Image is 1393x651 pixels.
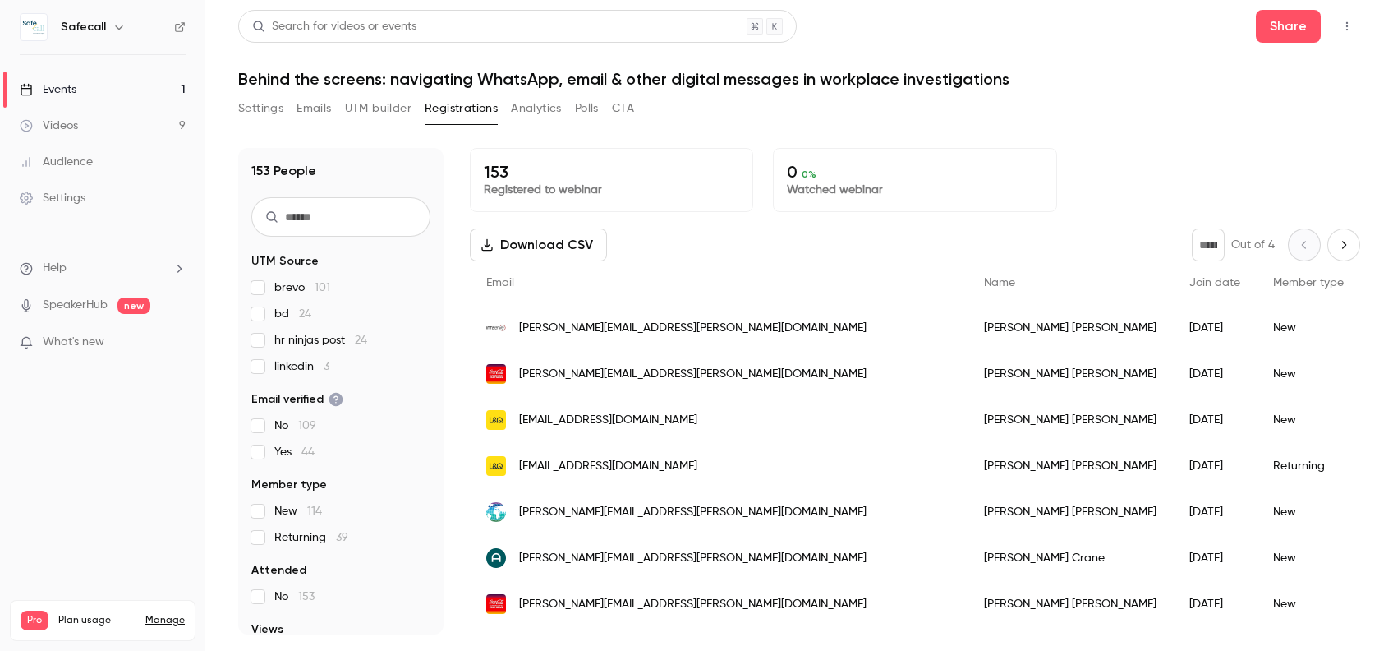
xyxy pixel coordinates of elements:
[486,410,506,430] img: lqgroup.org.uk
[43,297,108,314] a: SpeakerHub
[1257,489,1360,535] div: New
[274,332,367,349] span: hr ninjas post
[166,335,186,350] iframe: Noticeable Trigger
[519,366,867,383] span: [PERSON_NAME][EMAIL_ADDRESS][PERSON_NAME][DOMAIN_NAME]
[345,95,411,122] button: UTM builder
[1173,535,1257,581] div: [DATE]
[425,95,498,122] button: Registrations
[486,277,514,289] span: Email
[968,535,1173,581] div: [PERSON_NAME] Crane
[251,161,316,181] h1: 153 People
[787,162,1042,182] p: 0
[251,391,343,408] span: Email verified
[1257,305,1360,351] div: New
[307,506,322,517] span: 114
[20,81,76,98] div: Events
[1257,581,1360,627] div: New
[117,298,150,314] span: new
[1189,277,1240,289] span: Join date
[802,169,816,180] span: 0 %
[968,397,1173,443] div: [PERSON_NAME] [PERSON_NAME]
[1173,305,1257,351] div: [DATE]
[519,458,697,475] span: [EMAIL_ADDRESS][DOMAIN_NAME]
[238,69,1360,89] h1: Behind the screens: navigating WhatsApp, email & other digital messages in workplace investigations
[486,548,506,568] img: aioinissaydowa.eu
[252,18,416,35] div: Search for videos or events
[1257,535,1360,581] div: New
[251,621,283,638] span: Views
[1173,397,1257,443] div: [DATE]
[274,306,311,322] span: bd
[20,118,78,134] div: Videos
[145,614,185,627] a: Manage
[968,305,1173,351] div: [PERSON_NAME] [PERSON_NAME]
[61,19,106,35] h6: Safecall
[1173,443,1257,489] div: [DATE]
[297,95,331,122] button: Emails
[575,95,599,122] button: Polls
[1173,489,1257,535] div: [DATE]
[21,611,48,630] span: Pro
[519,320,867,337] span: [PERSON_NAME][EMAIL_ADDRESS][PERSON_NAME][DOMAIN_NAME]
[251,253,319,270] span: UTM Source
[968,443,1173,489] div: [PERSON_NAME] [PERSON_NAME]
[612,95,634,122] button: CTA
[274,503,322,519] span: New
[519,412,697,429] span: [EMAIL_ADDRESS][DOMAIN_NAME]
[486,318,506,338] img: innserveltd.com
[21,14,47,40] img: Safecall
[1173,351,1257,397] div: [DATE]
[20,154,93,170] div: Audience
[324,361,329,372] span: 3
[486,456,506,476] img: lqgroup.org.uk
[968,581,1173,627] div: [PERSON_NAME] [PERSON_NAME]
[274,444,315,460] span: Yes
[274,529,348,546] span: Returning
[1231,237,1275,253] p: Out of 4
[486,364,506,384] img: ccep.com
[486,502,506,522] img: rssglobal.com
[1273,277,1344,289] span: Member type
[484,162,739,182] p: 153
[274,358,329,375] span: linkedin
[1257,351,1360,397] div: New
[251,562,306,579] span: Attended
[274,279,330,296] span: brevo
[787,182,1042,198] p: Watched webinar
[968,351,1173,397] div: [PERSON_NAME] [PERSON_NAME]
[315,282,330,293] span: 101
[298,420,316,432] span: 109
[298,591,315,603] span: 153
[43,334,104,351] span: What's new
[1256,10,1321,43] button: Share
[484,182,739,198] p: Registered to webinar
[1327,229,1360,261] button: Next page
[58,614,136,627] span: Plan usage
[355,335,367,346] span: 24
[238,95,283,122] button: Settings
[1257,443,1360,489] div: Returning
[1173,581,1257,627] div: [DATE]
[274,418,316,434] span: No
[519,504,867,521] span: [PERSON_NAME][EMAIL_ADDRESS][PERSON_NAME][DOMAIN_NAME]
[984,277,1015,289] span: Name
[519,596,867,613] span: [PERSON_NAME][EMAIL_ADDRESS][PERSON_NAME][DOMAIN_NAME]
[519,550,867,567] span: [PERSON_NAME][EMAIL_ADDRESS][PERSON_NAME][DOMAIN_NAME]
[20,190,85,206] div: Settings
[20,260,186,277] li: help-dropdown-opener
[299,308,311,320] span: 24
[511,95,562,122] button: Analytics
[43,260,67,277] span: Help
[301,446,315,458] span: 44
[486,594,506,614] img: ccep.com
[968,489,1173,535] div: [PERSON_NAME] [PERSON_NAME]
[336,532,348,543] span: 39
[274,589,315,605] span: No
[251,477,327,493] span: Member type
[470,229,607,261] button: Download CSV
[1257,397,1360,443] div: New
